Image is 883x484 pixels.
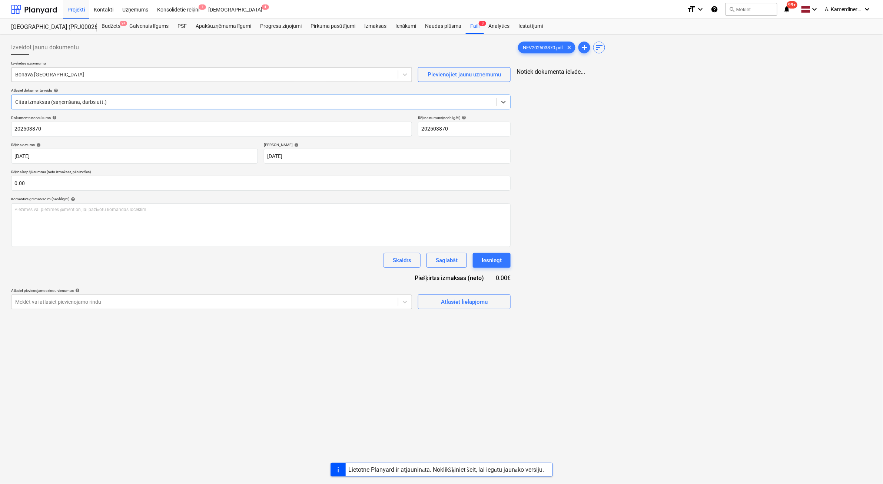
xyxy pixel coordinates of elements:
input: Dokumenta nosaukums [11,122,412,136]
span: help [52,88,58,93]
div: Skaidrs [393,256,411,265]
span: 99+ [787,1,798,9]
iframe: Chat Widget [846,448,883,484]
span: Izveidot jaunu dokumentu [11,43,79,52]
div: Piešķirtās izmaksas (neto) [409,274,496,282]
div: Notiek dokumenta ielāde... [517,68,872,75]
span: help [293,143,299,147]
i: format_size [687,5,696,14]
input: Rēķina numurs [418,122,511,136]
a: Iestatījumi [514,19,547,34]
p: Rēķina kopējā summa (neto izmaksas, pēc izvēles) [11,169,511,176]
div: Dokumenta nosaukums [11,115,412,120]
div: Saglabāt [436,256,458,265]
i: keyboard_arrow_down [863,5,872,14]
div: NEV202503870.pdf [518,42,575,53]
span: clear [565,43,574,52]
a: PSF [173,19,191,34]
i: notifications [783,5,791,14]
button: Saglabāt [426,253,467,268]
span: sort [595,43,604,52]
i: Zināšanu pamats [711,5,718,14]
span: NEV202503870.pdf [518,45,568,50]
i: keyboard_arrow_down [810,5,819,14]
button: Iesniegt [473,253,511,268]
a: Progresa ziņojumi [256,19,306,34]
span: 9+ [120,21,127,26]
input: Izpildes datums nav norādīts [264,149,511,164]
div: Rēķina datums [11,142,258,147]
a: Apakšuzņēmuma līgumi [191,19,256,34]
i: keyboard_arrow_down [696,5,705,14]
div: Lietotne Planyard ir atjaunināta. Noklikšķiniet šeit, lai iegūtu jaunāko versiju. [349,466,544,473]
button: Meklēt [726,3,777,16]
div: Budžets [97,19,125,34]
span: add [580,43,589,52]
div: Rēķina numurs (neobligāti) [418,115,511,120]
div: [GEOGRAPHIC_DATA] (PRJ0002627, K-1 un K-2(2.kārta) 2601960 [11,23,88,31]
a: Izmaksas [360,19,391,34]
span: 3 [479,21,486,26]
div: Iesniegt [482,256,502,265]
span: 4 [262,4,269,10]
button: Atlasiet lielapjomu [418,294,511,309]
span: help [35,143,41,147]
span: 1 [199,4,206,10]
div: [PERSON_NAME] [264,142,511,147]
span: A. Kamerdinerovs [825,6,862,12]
input: Rēķina datums nav norādīts [11,149,258,164]
button: Pievienojiet jaunu uzņēmumu [418,67,511,82]
a: Naudas plūsma [421,19,466,34]
a: Ienākumi [391,19,421,34]
div: 0.00€ [496,274,511,282]
a: Faili3 [466,19,484,34]
div: Atlasiet dokumenta veidu [11,88,511,93]
div: Komentārs grāmatvedim (neobligāti) [11,197,511,201]
span: help [74,288,80,293]
a: Budžets9+ [97,19,125,34]
div: Pievienojiet jaunu uzņēmumu [428,70,501,79]
span: search [729,6,735,12]
button: Skaidrs [384,253,421,268]
p: Izvēlieties uzņēmumu [11,61,412,67]
div: Atlasiet lielapjomu [441,297,488,307]
a: Pirkuma pasūtījumi [306,19,360,34]
span: help [69,197,75,201]
input: Rēķina kopējā summa (neto izmaksas, pēc izvēles) [11,176,511,191]
span: help [51,115,57,120]
a: Analytics [484,19,514,34]
a: Galvenais līgums [125,19,173,34]
span: help [460,115,466,120]
div: Atlasiet pievienojamos rindu vienumus [11,288,412,293]
div: Faili [466,19,484,34]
